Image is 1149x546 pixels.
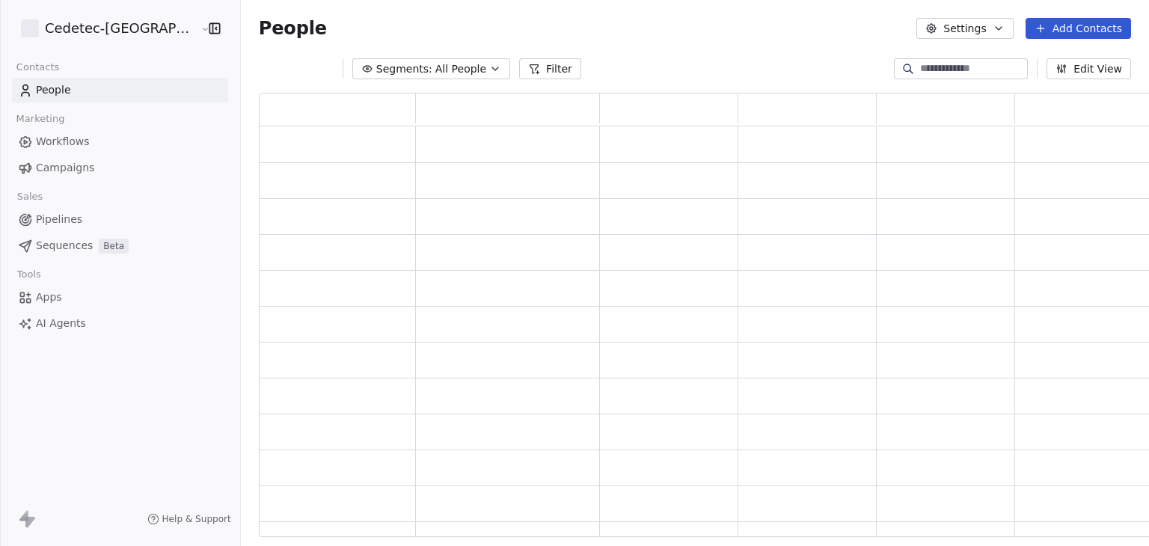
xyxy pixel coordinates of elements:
[12,311,228,336] a: AI Agents
[12,156,228,180] a: Campaigns
[10,108,71,130] span: Marketing
[10,263,47,286] span: Tools
[36,160,94,176] span: Campaigns
[259,17,327,40] span: People
[147,513,231,525] a: Help & Support
[916,18,1013,39] button: Settings
[36,134,90,150] span: Workflows
[12,207,228,232] a: Pipelines
[435,61,486,77] span: All People
[36,82,71,98] span: People
[519,58,581,79] button: Filter
[36,289,62,305] span: Apps
[12,129,228,154] a: Workflows
[36,212,82,227] span: Pipelines
[12,233,228,258] a: SequencesBeta
[1026,18,1131,39] button: Add Contacts
[376,61,432,77] span: Segments:
[99,239,129,254] span: Beta
[36,238,93,254] span: Sequences
[36,316,86,331] span: AI Agents
[18,16,190,41] button: Cedetec-[GEOGRAPHIC_DATA]
[12,285,228,310] a: Apps
[45,19,197,38] span: Cedetec-[GEOGRAPHIC_DATA]
[162,513,231,525] span: Help & Support
[10,185,49,208] span: Sales
[12,78,228,102] a: People
[1047,58,1131,79] button: Edit View
[10,56,66,79] span: Contacts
